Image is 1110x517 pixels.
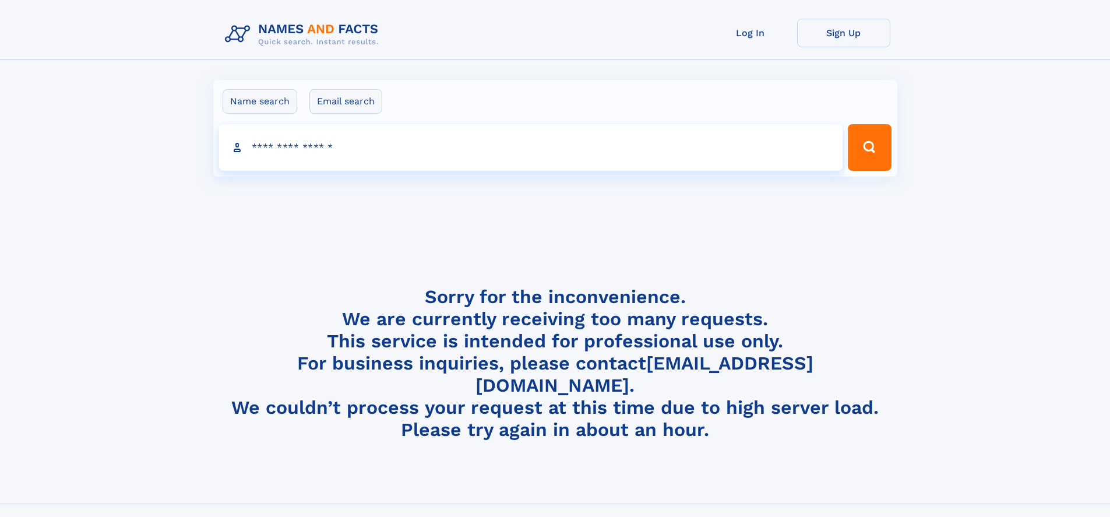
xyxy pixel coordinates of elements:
[704,19,797,47] a: Log In
[220,19,388,50] img: Logo Names and Facts
[797,19,890,47] a: Sign Up
[223,89,297,114] label: Name search
[848,124,891,171] button: Search Button
[219,124,843,171] input: search input
[475,352,813,396] a: [EMAIL_ADDRESS][DOMAIN_NAME]
[220,286,890,441] h4: Sorry for the inconvenience. We are currently receiving too many requests. This service is intend...
[309,89,382,114] label: Email search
